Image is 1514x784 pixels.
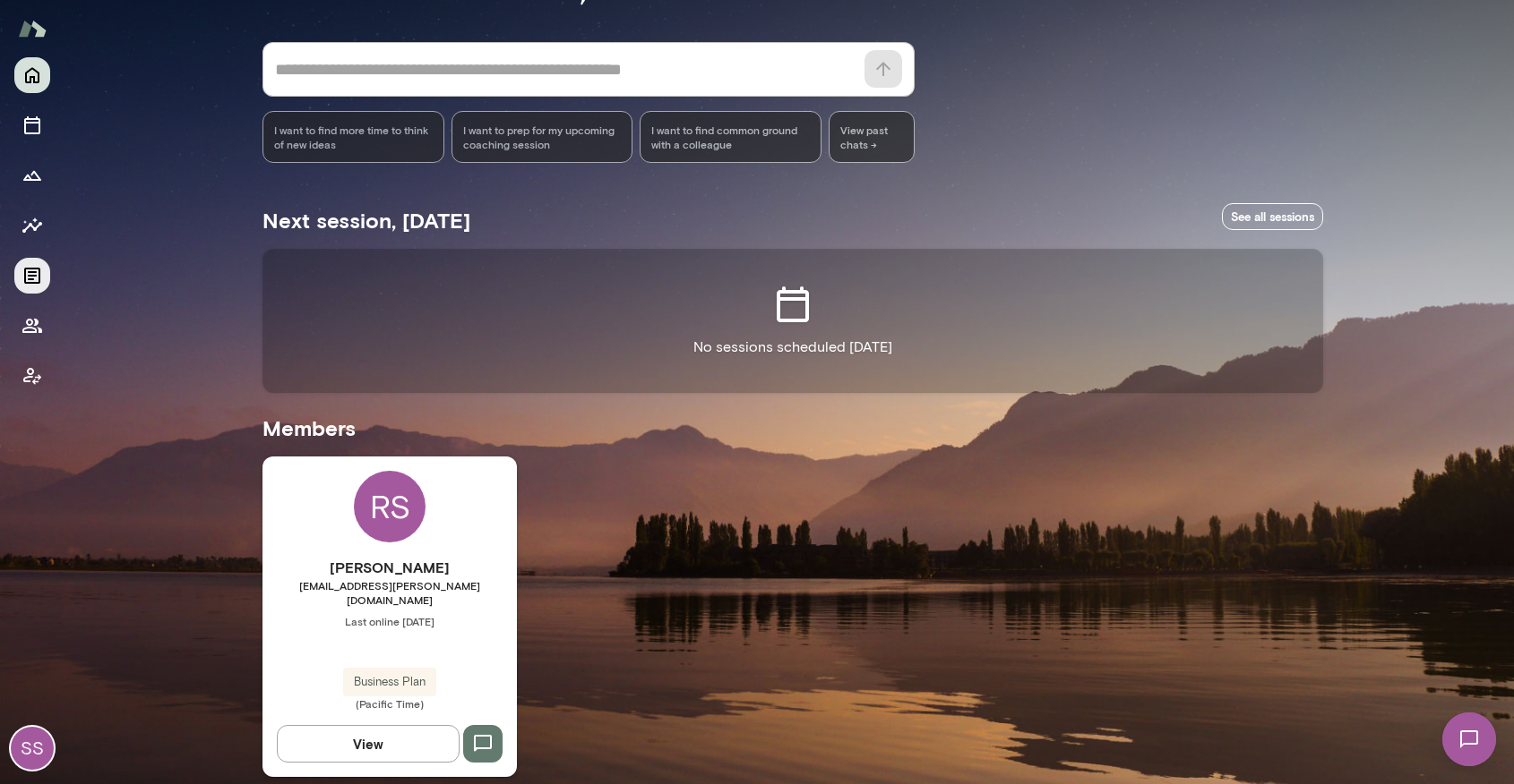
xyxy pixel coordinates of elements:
[452,111,633,163] div: I want to prep for my upcoming coaching session
[262,206,470,234] h5: Next session, [DATE]
[277,725,460,763] button: View
[262,111,444,163] div: I want to find more time to think of new ideas
[262,578,517,607] span: [EMAIL_ADDRESS][PERSON_NAME][DOMAIN_NAME]
[14,57,50,93] button: Home
[11,727,54,770] div: SS
[354,471,426,542] div: RS
[829,111,915,163] span: View past chats ->
[463,123,622,151] span: I want to prep for my upcoming coaching session
[1222,203,1323,231] a: See all sessions
[651,123,810,151] span: I want to find common ground with a colleague
[262,557,517,578] h6: [PERSON_NAME]
[274,123,433,151] span: I want to find more time to think of new ideas
[262,413,1323,442] h5: Members
[14,107,50,143] button: Sessions
[14,358,50,394] button: Client app
[14,158,50,193] button: Growth Plan
[640,111,822,163] div: I want to find common ground with a colleague
[18,12,47,46] img: Mento
[343,673,436,691] span: Business Plan
[262,696,517,711] span: (Pacific Time)
[14,308,50,344] button: Members
[14,258,50,294] button: Documents
[262,614,517,628] span: Last online [DATE]
[693,337,892,358] p: No sessions scheduled [DATE]
[14,208,50,243] button: Insights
